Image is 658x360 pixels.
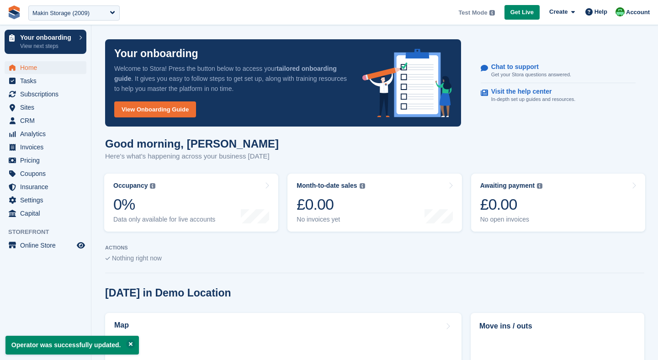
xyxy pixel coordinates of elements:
[491,88,568,95] p: Visit the help center
[113,195,215,214] div: 0%
[5,180,86,193] a: menu
[626,8,650,17] span: Account
[5,167,86,180] a: menu
[297,182,357,190] div: Month-to-date sales
[5,30,86,54] a: Your onboarding View next steps
[105,257,110,260] img: blank_slate_check_icon-ba018cac091ee9be17c0a81a6c232d5eb81de652e7a59be601be346b1b6ddf79.svg
[20,207,75,220] span: Capital
[113,216,215,223] div: Data only available for live accounts
[297,195,365,214] div: £0.00
[491,95,576,103] p: In-depth set up guides and resources.
[481,83,636,108] a: Visit the help center In-depth set up guides and resources.
[105,287,231,299] h2: [DATE] in Demo Location
[491,71,571,79] p: Get your Stora questions answered.
[150,183,155,189] img: icon-info-grey-7440780725fd019a000dd9b08b2336e03edf1995a4989e88bcd33f0948082b44.svg
[549,7,568,16] span: Create
[105,151,279,162] p: Here's what's happening across your business [DATE]
[362,49,452,117] img: onboarding-info-6c161a55d2c0e0a8cae90662b2fe09162a5109e8cc188191df67fb4f79e88e88.svg
[75,240,86,251] a: Preview store
[480,182,535,190] div: Awaiting payment
[5,74,86,87] a: menu
[20,127,75,140] span: Analytics
[20,194,75,206] span: Settings
[112,254,162,262] span: Nothing right now
[5,239,86,252] a: menu
[594,7,607,16] span: Help
[479,321,636,332] h2: Move ins / outs
[20,42,74,50] p: View next steps
[5,336,139,355] p: Operator was successfully updated.
[360,183,365,189] img: icon-info-grey-7440780725fd019a000dd9b08b2336e03edf1995a4989e88bcd33f0948082b44.svg
[510,8,534,17] span: Get Live
[114,321,129,329] h2: Map
[114,48,198,59] p: Your onboarding
[8,228,91,237] span: Storefront
[537,183,542,189] img: icon-info-grey-7440780725fd019a000dd9b08b2336e03edf1995a4989e88bcd33f0948082b44.svg
[114,64,348,94] p: Welcome to Stora! Press the button below to access your . It gives you easy to follow steps to ge...
[104,174,278,232] a: Occupancy 0% Data only available for live accounts
[458,8,487,17] span: Test Mode
[616,7,625,16] img: Laura Carlisle
[504,5,540,20] a: Get Live
[20,154,75,167] span: Pricing
[105,138,279,150] h1: Good morning, [PERSON_NAME]
[20,180,75,193] span: Insurance
[32,9,90,18] div: Makin Storage (2009)
[113,182,148,190] div: Occupancy
[287,174,462,232] a: Month-to-date sales £0.00 No invoices yet
[5,127,86,140] a: menu
[5,61,86,74] a: menu
[5,141,86,154] a: menu
[480,195,543,214] div: £0.00
[5,194,86,206] a: menu
[491,63,564,71] p: Chat to support
[480,216,543,223] div: No open invoices
[20,114,75,127] span: CRM
[114,101,196,117] a: View Onboarding Guide
[489,10,495,16] img: icon-info-grey-7440780725fd019a000dd9b08b2336e03edf1995a4989e88bcd33f0948082b44.svg
[20,88,75,101] span: Subscriptions
[20,61,75,74] span: Home
[20,101,75,114] span: Sites
[20,74,75,87] span: Tasks
[5,154,86,167] a: menu
[20,141,75,154] span: Invoices
[20,167,75,180] span: Coupons
[7,5,21,19] img: stora-icon-8386f47178a22dfd0bd8f6a31ec36ba5ce8667c1dd55bd0f319d3a0aa187defe.svg
[471,174,645,232] a: Awaiting payment £0.00 No open invoices
[20,34,74,41] p: Your onboarding
[5,207,86,220] a: menu
[5,114,86,127] a: menu
[5,101,86,114] a: menu
[481,58,636,84] a: Chat to support Get your Stora questions answered.
[20,239,75,252] span: Online Store
[105,245,644,251] p: ACTIONS
[297,216,365,223] div: No invoices yet
[5,88,86,101] a: menu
